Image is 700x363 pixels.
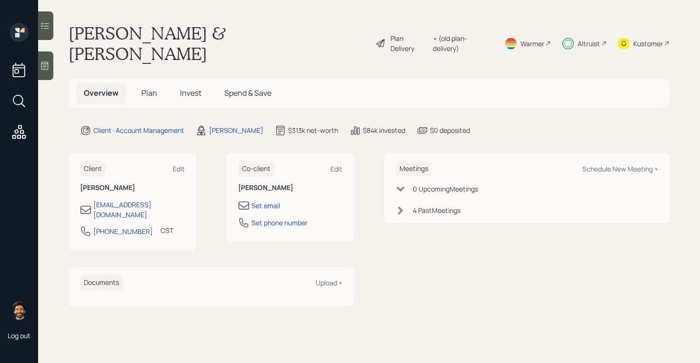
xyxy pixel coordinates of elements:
div: Kustomer [633,39,663,49]
h1: [PERSON_NAME] & [PERSON_NAME] [69,23,368,64]
div: [PHONE_NUMBER] [93,226,153,236]
h6: Meetings [396,161,432,177]
div: Edit [173,164,185,173]
span: Overview [84,88,119,98]
img: eric-schwartz-headshot.png [10,301,29,320]
h6: Documents [80,275,123,291]
h6: [PERSON_NAME] [238,184,343,192]
h6: [PERSON_NAME] [80,184,185,192]
div: Set phone number [251,218,308,228]
div: Edit [330,164,342,173]
div: 4 Past Meeting s [413,205,460,215]
span: Invest [180,88,201,98]
div: Altruist [578,39,600,49]
div: Upload + [316,278,342,287]
div: $313k net-worth [288,125,338,135]
div: Client · Account Management [93,125,184,135]
span: Plan [141,88,157,98]
h6: Co-client [238,161,274,177]
div: $0 deposited [430,125,470,135]
div: 0 Upcoming Meeting s [413,184,478,194]
div: Schedule New Meeting + [582,164,658,173]
div: Warmer [520,39,544,49]
div: Plan Delivery [390,33,428,53]
div: CST [160,225,173,235]
div: Log out [8,331,30,340]
div: [PERSON_NAME] [209,125,263,135]
h6: Client [80,161,106,177]
div: Set email [251,201,280,211]
div: $84k invested [363,125,405,135]
div: • (old plan-delivery) [433,33,493,53]
div: [EMAIL_ADDRESS][DOMAIN_NAME] [93,200,185,220]
span: Spend & Save [224,88,271,98]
